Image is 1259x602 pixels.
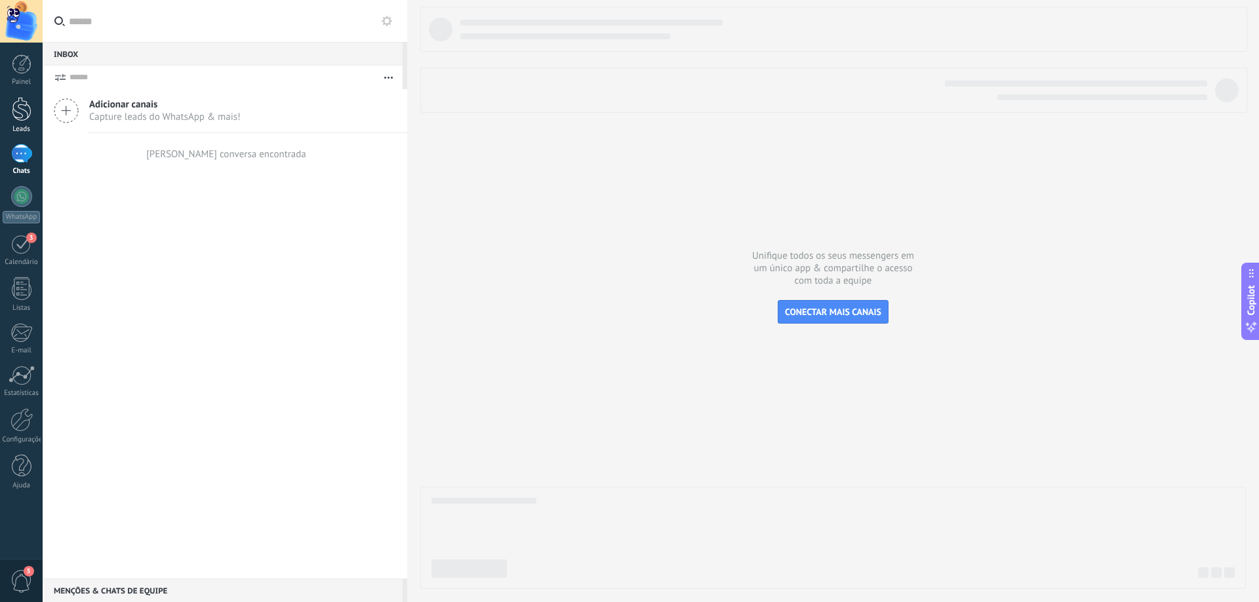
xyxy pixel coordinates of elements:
[3,258,41,267] div: Calendário
[43,578,403,602] div: Menções & Chats de equipe
[3,125,41,134] div: Leads
[3,481,41,490] div: Ajuda
[43,42,403,66] div: Inbox
[3,167,41,176] div: Chats
[3,436,41,444] div: Configurações
[146,148,306,160] div: [PERSON_NAME] conversa encontrada
[3,304,41,312] div: Listas
[89,98,241,111] span: Adicionar canais
[1245,285,1258,315] span: Copilot
[24,566,34,576] span: 5
[3,211,40,223] div: WhatsApp
[3,389,41,398] div: Estatísticas
[3,78,41,86] div: Painel
[26,233,37,243] span: 3
[778,300,889,324] button: CONECTAR MAIS CANAIS
[3,347,41,355] div: E-mail
[89,111,241,123] span: Capture leads do WhatsApp & mais!
[785,306,881,318] span: CONECTAR MAIS CANAIS
[374,66,403,89] button: Mais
